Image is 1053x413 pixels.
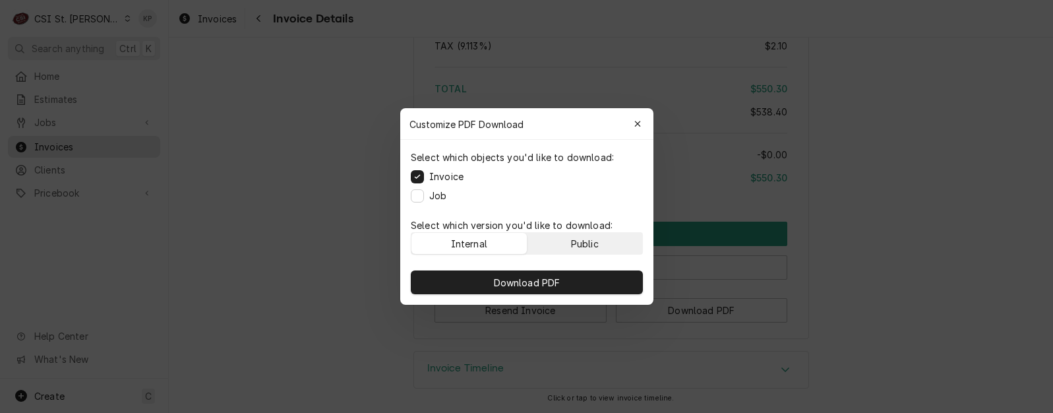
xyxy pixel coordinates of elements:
div: Internal [450,237,487,251]
label: Invoice [429,170,464,183]
p: Select which version you'd like to download: [411,218,643,232]
div: Customize PDF Download [400,108,653,140]
button: Download PDF [411,270,643,294]
span: Download PDF [491,276,562,290]
div: Public [570,237,598,251]
label: Job [429,189,446,203]
p: Select which objects you'd like to download: [411,150,614,164]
